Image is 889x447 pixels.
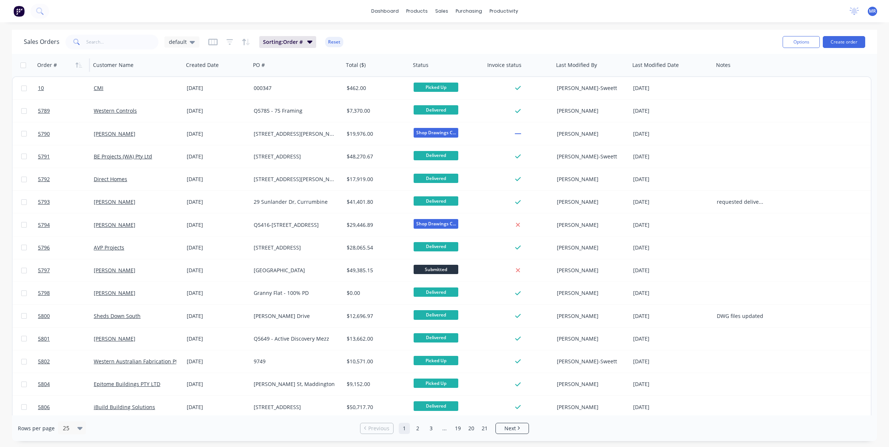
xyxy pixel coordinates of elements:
div: $13,662.00 [347,335,405,343]
span: Rows per page [18,425,55,432]
span: Shop Drawings C... [414,128,458,137]
div: $462.00 [347,84,405,92]
span: Delivered [414,105,458,115]
div: [DATE] [633,358,711,365]
div: Total ($) [346,61,366,69]
div: [PERSON_NAME]-Sweett [557,153,624,160]
div: Q5785 - 75 Framing [254,107,336,115]
div: [DATE] [187,84,248,92]
span: Picked Up [414,83,458,92]
div: [PERSON_NAME] [557,130,624,138]
span: 5797 [38,267,50,274]
div: [PERSON_NAME] Drive [254,312,336,320]
div: [DATE] [187,153,248,160]
div: Last Modified By [556,61,597,69]
div: [DATE] [187,289,248,297]
a: 5802 [38,350,94,373]
a: 5804 [38,373,94,395]
a: Direct Homes [94,176,127,183]
span: Picked Up [414,379,458,388]
div: $9,152.00 [347,380,405,388]
button: Sorting:Order # [259,36,316,48]
span: 5793 [38,198,50,206]
div: $7,370.00 [347,107,405,115]
div: [DATE] [187,358,248,365]
span: 5791 [38,153,50,160]
div: [DATE] [633,221,711,229]
div: [DATE] [633,107,711,115]
a: CMI [94,84,103,91]
div: products [402,6,431,17]
a: 5797 [38,259,94,282]
span: 5801 [38,335,50,343]
img: Factory [13,6,25,17]
div: [PERSON_NAME] [557,335,624,343]
div: [PERSON_NAME]-Sweett [557,358,624,365]
div: productivity [486,6,522,17]
a: Next page [496,425,529,432]
div: [DATE] [633,267,711,274]
a: 5796 [38,237,94,259]
span: Delivered [414,174,458,183]
span: Shop Drawings C... [414,219,458,228]
a: 5794 [38,214,94,236]
div: [PERSON_NAME] [557,289,624,297]
span: MR [869,8,876,15]
h1: Sales Orders [24,38,60,45]
a: Page 1 is your current page [399,423,410,434]
div: $19,976.00 [347,130,405,138]
a: Previous page [360,425,393,432]
a: iBuild Building Solutions [94,403,155,411]
div: $50,717.70 [347,403,405,411]
div: [PERSON_NAME] [557,380,624,388]
div: Q5649 - Active Discovery Mezz [254,335,336,343]
div: Order # [37,61,57,69]
div: [DATE] [187,335,248,343]
div: $17,919.00 [347,176,405,183]
div: [DATE] [633,403,711,411]
div: 000347 [254,84,336,92]
div: [DATE] [633,198,711,206]
div: Customer Name [93,61,134,69]
div: $48,270.67 [347,153,405,160]
span: Next [504,425,516,432]
span: 5790 [38,130,50,138]
div: sales [431,6,452,17]
a: [PERSON_NAME] [94,335,135,342]
div: [PERSON_NAME] [557,221,624,229]
a: [PERSON_NAME] [94,267,135,274]
a: 5791 [38,145,94,168]
div: [DATE] [187,403,248,411]
span: Sorting: Order # [263,38,303,46]
a: 5792 [38,168,94,190]
a: [PERSON_NAME] [94,289,135,296]
span: 5794 [38,221,50,229]
div: [DATE] [187,221,248,229]
div: [DATE] [187,312,248,320]
a: Page 19 [452,423,463,434]
div: $41,401.80 [347,198,405,206]
a: 5800 [38,305,94,327]
div: [DATE] [633,244,711,251]
a: Page 20 [466,423,477,434]
div: [DATE] [633,176,711,183]
a: Epitome Buildings PTY LTD [94,380,160,387]
a: 10 [38,77,94,99]
a: 5790 [38,123,94,145]
span: 5806 [38,403,50,411]
div: [DATE] [633,84,711,92]
div: [STREET_ADDRESS] [254,244,336,251]
div: [STREET_ADDRESS][PERSON_NAME][PERSON_NAME] [254,130,336,138]
a: 5806 [38,396,94,418]
a: 5793 [38,191,94,213]
a: [PERSON_NAME] [94,198,135,205]
div: Status [413,61,429,69]
div: [PERSON_NAME]-Sweett [557,84,624,92]
a: dashboard [368,6,402,17]
div: [PERSON_NAME] [557,244,624,251]
div: 29 Sunlander Dr, Currumbine [254,198,336,206]
div: [STREET_ADDRESS] [254,403,336,411]
span: Delivered [414,287,458,297]
div: Notes [716,61,731,69]
a: 5789 [38,100,94,122]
